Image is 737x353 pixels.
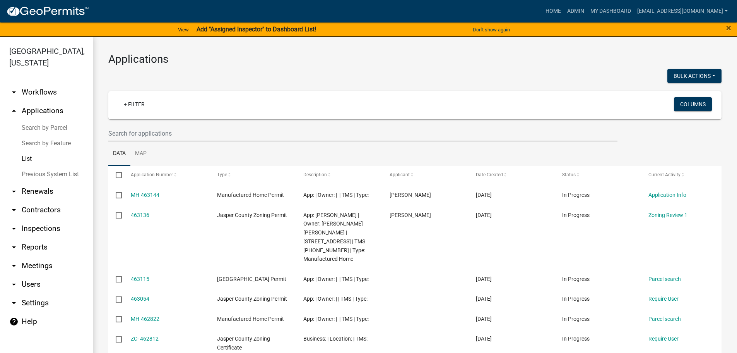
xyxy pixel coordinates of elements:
a: Require User [648,336,679,342]
span: App: fabiola garcia hernandez | Owner: SERVIN RICARDO TRUJILLO | 308 sardis rd | TMS 047-00-03-18... [303,212,365,262]
span: Date Created [476,172,503,177]
datatable-header-cell: Status [555,166,641,184]
a: 463054 [131,296,149,302]
span: Manufactured Home Permit [217,316,284,322]
i: help [9,317,19,326]
a: MH-463144 [131,192,159,198]
button: Bulk Actions [667,69,722,83]
a: Parcel search [648,276,681,282]
span: In Progress [562,276,590,282]
i: arrow_drop_down [9,298,19,308]
span: In Progress [562,316,590,322]
a: View [175,23,192,36]
a: [EMAIL_ADDRESS][DOMAIN_NAME] [634,4,731,19]
a: MH-462822 [131,316,159,322]
a: Parcel search [648,316,681,322]
input: Search for applications [108,126,617,141]
a: Data [108,141,130,166]
datatable-header-cell: Date Created [469,166,555,184]
a: Home [542,4,564,19]
span: Manufactured Home Permit [217,192,284,198]
span: App: | Owner: | | TMS | Type: [303,316,369,322]
a: Require User [648,296,679,302]
span: Business: | Location: | TMS: [303,336,368,342]
span: Application Number [131,172,173,177]
span: fabiola garcia hernandez [390,212,431,218]
span: 08/12/2025 [476,316,492,322]
span: × [726,22,731,33]
span: 08/13/2025 [476,212,492,218]
i: arrow_drop_down [9,280,19,289]
i: arrow_drop_down [9,224,19,233]
a: Admin [564,4,587,19]
button: Columns [674,97,712,111]
i: arrow_drop_down [9,261,19,270]
span: 08/12/2025 [476,296,492,302]
button: Don't show again [470,23,513,36]
span: In Progress [562,296,590,302]
span: Jasper County Zoning Permit [217,296,287,302]
span: In Progress [562,212,590,218]
span: In Progress [562,336,590,342]
a: Map [130,141,151,166]
span: Applicant [390,172,410,177]
a: Application Info [648,192,686,198]
span: App: | Owner: | | TMS | Type: [303,192,369,198]
i: arrow_drop_up [9,106,19,115]
span: Jasper County Building Permit [217,276,286,282]
span: 08/12/2025 [476,336,492,342]
i: arrow_drop_down [9,243,19,252]
a: Zoning Review 1 [648,212,687,218]
a: ZC- 462812 [131,336,159,342]
span: App: | Owner: | | TMS | Type: [303,296,368,302]
i: arrow_drop_down [9,205,19,215]
span: App: | Owner: | | TMS | Type: [303,276,369,282]
datatable-header-cell: Type [209,166,296,184]
i: arrow_drop_down [9,88,19,97]
span: 08/13/2025 [476,192,492,198]
button: Close [726,23,731,33]
datatable-header-cell: Applicant [382,166,469,184]
span: In Progress [562,192,590,198]
a: 463136 [131,212,149,218]
span: Type [217,172,227,177]
datatable-header-cell: Application Number [123,166,209,184]
strong: Add "Assigned Inspector" to Dashboard List! [197,26,316,33]
span: Description [303,172,327,177]
span: Status [562,172,576,177]
a: + Filter [118,97,151,111]
h3: Applications [108,53,722,66]
span: 08/13/2025 [476,276,492,282]
span: fabiola garcia hernandez [390,192,431,198]
i: arrow_drop_down [9,187,19,196]
datatable-header-cell: Select [108,166,123,184]
a: My Dashboard [587,4,634,19]
span: Jasper County Zoning Certificate [217,336,270,351]
span: Jasper County Zoning Permit [217,212,287,218]
span: Current Activity [648,172,681,177]
datatable-header-cell: Current Activity [641,166,727,184]
datatable-header-cell: Description [296,166,382,184]
a: 463115 [131,276,149,282]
